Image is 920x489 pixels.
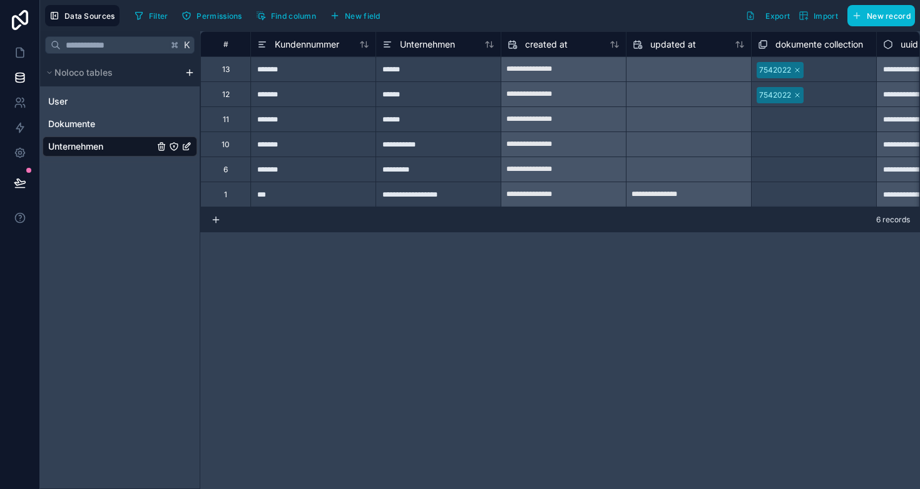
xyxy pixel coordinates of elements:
[177,6,246,25] button: Permissions
[177,6,251,25] a: Permissions
[814,11,838,21] span: Import
[876,215,910,225] span: 6 records
[45,5,120,26] button: Data Sources
[775,38,863,51] span: dokumente collection
[765,11,790,21] span: Export
[759,64,791,76] div: 7542022
[325,6,385,25] button: New field
[901,38,918,51] span: uuid
[64,11,115,21] span: Data Sources
[224,190,227,200] div: 1
[275,38,339,51] span: Kundennummer
[794,5,842,26] button: Import
[847,5,915,26] button: New record
[130,6,173,25] button: Filter
[525,38,568,51] span: created at
[252,6,320,25] button: Find column
[222,140,230,150] div: 10
[183,41,192,49] span: K
[400,38,455,51] span: Unternehmen
[345,11,381,21] span: New field
[759,90,791,101] div: 7542022
[210,39,241,49] div: #
[867,11,911,21] span: New record
[741,5,794,26] button: Export
[271,11,316,21] span: Find column
[222,90,230,100] div: 12
[197,11,242,21] span: Permissions
[223,115,229,125] div: 11
[842,5,915,26] a: New record
[149,11,168,21] span: Filter
[650,38,696,51] span: updated at
[223,165,228,175] div: 6
[222,64,230,75] div: 13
